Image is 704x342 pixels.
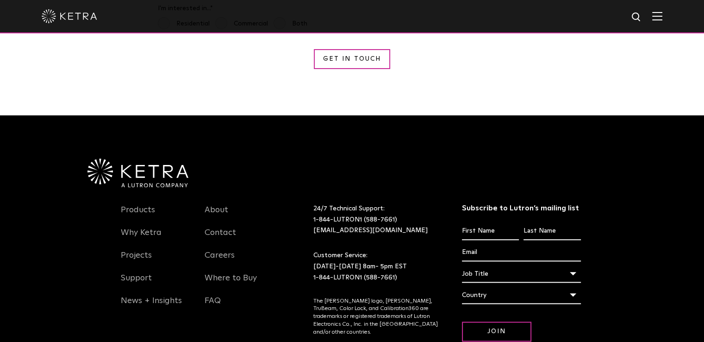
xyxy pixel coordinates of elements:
a: Projects [121,250,152,272]
input: First Name [462,222,519,240]
a: About [205,205,228,226]
a: [EMAIL_ADDRESS][DOMAIN_NAME] [313,227,428,234]
a: 1-844-LUTRON1 (588-7661) [313,216,397,223]
div: Job Title [462,265,581,283]
p: 24/7 Technical Support: [313,203,439,236]
img: ketra-logo-2019-white [42,9,97,23]
h3: Subscribe to Lutron’s mailing list [462,203,581,213]
img: Ketra-aLutronCo_White_RGB [87,158,188,187]
div: Country [462,286,581,304]
input: Last Name [523,222,580,240]
a: Products [121,205,155,226]
p: Customer Service: [DATE]-[DATE] 8am- 5pm EST [313,250,439,283]
p: The [PERSON_NAME] logo, [PERSON_NAME], TruBeam, Color Lock, and Calibration360 are trademarks or ... [313,298,439,336]
a: Where to Buy [205,273,257,294]
input: Get in Touch [314,49,390,69]
a: Careers [205,250,235,272]
a: Why Ketra [121,228,162,249]
a: News + Insights [121,296,182,317]
a: 1-844-LUTRON1 (588-7661) [313,274,397,281]
a: FAQ [205,296,221,317]
img: search icon [631,12,642,23]
input: Email [462,244,581,261]
a: Contact [205,228,236,249]
div: Navigation Menu [205,203,275,317]
div: Navigation Menu [121,203,191,317]
img: Hamburger%20Nav.svg [652,12,662,20]
input: Join [462,322,531,342]
a: Support [121,273,152,294]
